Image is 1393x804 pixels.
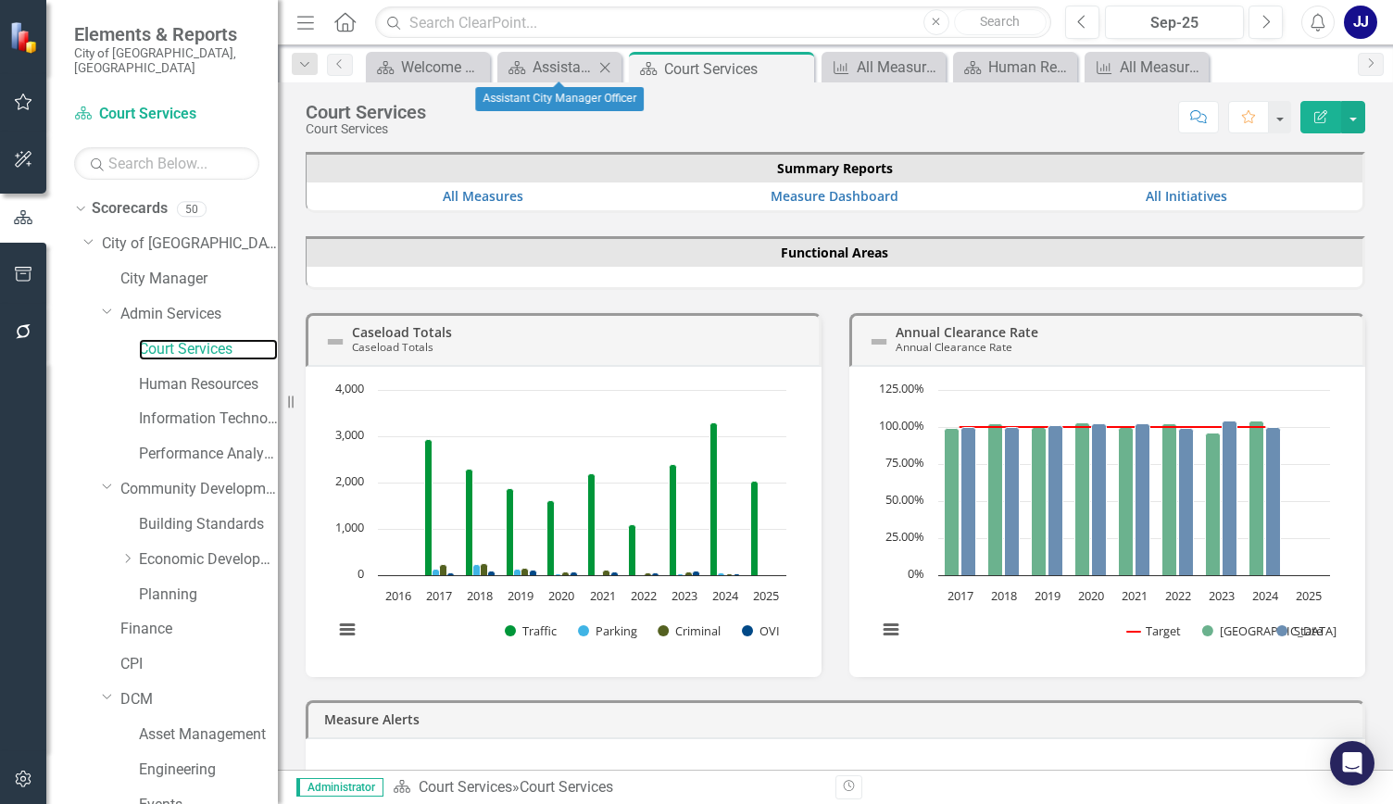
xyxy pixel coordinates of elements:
input: Search Below... [74,147,259,180]
small: City of [GEOGRAPHIC_DATA], [GEOGRAPHIC_DATA] [74,45,259,76]
a: Court Services [139,339,278,360]
text: 2021 [590,587,616,604]
path: 2020, 102. State. [1092,423,1107,575]
path: 2017, 99. Dublin. [945,428,960,575]
div: Court Services [664,57,809,81]
a: DCM [120,689,278,710]
div: Open Intercom Messenger [1330,741,1374,785]
path: 2024, 24. Criminal. [726,573,734,575]
path: 2023, 104. State. [1223,421,1237,575]
path: 2023, 96. Dublin. [1206,433,1221,575]
path: 2024, 104. Dublin. [1249,421,1264,575]
div: Court Services [306,122,426,136]
a: Economic Development [139,549,278,571]
path: 2020, 103. Dublin. [1075,422,1090,575]
path: 2024, 25. OVI. [734,573,741,575]
path: 2024, 50. Parking. [718,572,725,575]
path: 2022, 1,096. Traffic. [629,524,636,575]
svg: Interactive chart [324,381,796,659]
text: OVI [759,622,780,639]
div: All Measures [857,56,941,79]
a: Human Resources [958,56,1073,79]
text: 100.00% [879,417,924,433]
g: Traffic, bar series 1 of 4 with 10 bars. [398,422,758,575]
div: Court Services [306,102,426,122]
text: 2,000 [335,472,364,489]
button: View chart menu, Chart [878,617,904,643]
text: [GEOGRAPHIC_DATA] [1220,622,1337,639]
text: 1,000 [335,519,364,535]
button: Show OVI [742,622,779,639]
a: Court Services [419,778,512,796]
input: Search ClearPoint... [375,6,1051,39]
a: Human Resources [139,374,278,396]
path: 2021, 102. State. [1136,423,1150,575]
text: 2019 [1035,587,1060,604]
text: 50.00% [885,491,924,508]
text: 4,000 [335,380,364,396]
path: 2021, 108. Criminal. [603,570,610,575]
button: Show State [1276,622,1322,639]
small: Annual Clearance Rate [896,339,1012,354]
div: Human Resources [988,56,1073,79]
a: City of [GEOGRAPHIC_DATA], [GEOGRAPHIC_DATA] [102,233,278,255]
path: 2019, 1,880. Traffic. [507,488,514,575]
a: Court Services [74,104,259,125]
a: Planning [139,584,278,606]
path: 2017, 137. Parking. [433,569,440,575]
path: 2017, 2,934. Traffic. [425,439,433,575]
text: State [1294,622,1323,639]
button: Show Dublin [1202,622,1256,639]
button: View chart menu, Chart [334,617,360,643]
path: 2021, 100. Dublin. [1119,427,1134,575]
div: Welcome Page [401,56,485,79]
span: Elements & Reports [74,23,259,45]
th: Summary Reports [307,155,1362,182]
button: Sep-25 [1105,6,1244,39]
a: Assistant City Manager Officer [502,56,594,79]
path: 2019, 143. Criminal. [521,568,529,575]
text: 2019 [508,587,533,604]
a: City Manager [120,269,278,290]
text: 3,000 [335,426,364,443]
g: Target, series 1 of 3. Line with 9 data points. [957,423,1269,431]
path: 2018, 100. State. [1005,427,1020,575]
path: 2023, 70. Criminal. [685,572,693,575]
text: 2025 [1296,587,1322,604]
img: Not Defined [868,331,890,353]
div: Assistant City Manager Officer [475,87,644,111]
path: 2023, 81. OVI. [693,571,700,575]
div: » [393,777,822,798]
path: 2022, 44. Criminal. [645,572,652,575]
path: 2018, 102. Dublin. [988,423,1003,575]
img: ClearPoint Strategy [7,19,43,55]
div: Court Services [520,778,613,796]
text: 2024 [712,587,739,604]
path: 2021, 64. OVI. [611,572,619,575]
path: 2020, 1,604. Traffic. [547,500,555,575]
button: Search [954,9,1047,35]
text: 2017 [947,587,973,604]
text: 2023 [1209,587,1235,604]
span: Search [980,14,1020,29]
a: Performance Analytics [139,444,278,465]
h3: Measure Alerts [324,712,1353,726]
text: 2023 [671,587,697,604]
a: Caseload Totals [352,323,452,341]
path: 2024, 3,297. Traffic. [710,422,718,575]
a: Finance [120,619,278,640]
text: 0 [358,565,364,582]
a: Admin Services [120,304,278,325]
a: Scorecards [92,198,168,220]
g: State, series 3 of 3. Bar series with 9 bars. [961,390,1310,576]
path: 2017, 100. State. [961,427,976,575]
text: 2021 [1122,587,1148,604]
path: 2017, 237. Criminal. [440,564,447,575]
div: Assistant City Manager Officer [533,56,594,79]
path: 2019, 101. State. [1048,425,1063,575]
path: 2025, 2,034. Traffic. [751,481,759,575]
text: 2024 [1252,587,1279,604]
a: Community Development [120,479,278,500]
a: Welcome Page [370,56,485,79]
text: 25.00% [885,528,924,545]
